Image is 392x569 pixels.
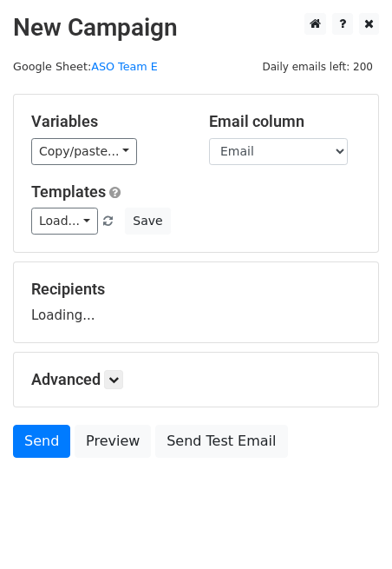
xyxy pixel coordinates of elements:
[31,208,98,235] a: Load...
[31,370,361,389] h5: Advanced
[31,280,361,299] h5: Recipients
[256,57,379,76] span: Daily emails left: 200
[31,112,183,131] h5: Variables
[31,280,361,325] div: Loading...
[75,425,151,458] a: Preview
[155,425,287,458] a: Send Test Email
[91,60,158,73] a: ASO Team E
[31,182,106,201] a: Templates
[13,13,379,43] h2: New Campaign
[31,138,137,165] a: Copy/paste...
[13,425,70,458] a: Send
[13,60,158,73] small: Google Sheet:
[125,208,170,235] button: Save
[256,60,379,73] a: Daily emails left: 200
[209,112,361,131] h5: Email column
